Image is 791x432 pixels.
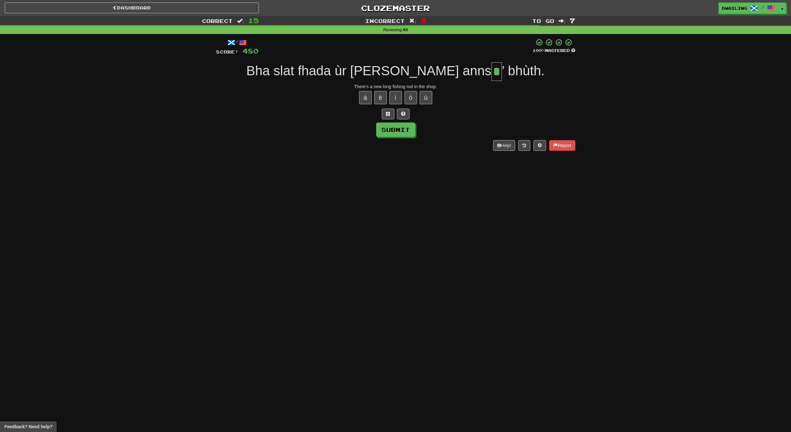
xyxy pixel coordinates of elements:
span: : [237,18,244,24]
span: / [761,5,764,9]
span: Incorrect [365,18,405,24]
span: 480 [242,47,259,55]
span: To go [532,18,554,24]
button: Round history (alt+y) [518,140,530,151]
button: Report [549,140,575,151]
span: Dwailing [722,5,747,11]
span: Correct [202,18,233,24]
a: Dashboard [5,3,259,13]
strong: All [403,28,408,32]
a: Dwailing / [718,3,778,14]
span: ’ bhùth. [502,63,545,78]
div: / [216,38,259,46]
button: è [374,91,387,104]
button: Single letter hint - you only get 1 per sentence and score half the points! alt+h [397,109,410,119]
span: : [409,18,416,24]
span: : [559,18,566,24]
button: Help! [493,140,515,151]
span: 100 % [532,48,545,53]
button: à [359,91,372,104]
button: ò [404,91,417,104]
span: Bha slat fhada ùr [PERSON_NAME] anns [246,63,491,78]
div: There’s a new long fishing rod in the shop. [216,83,575,90]
button: Submit [376,122,415,137]
span: Open feedback widget [4,423,52,430]
a: Clozemaster [268,3,522,14]
button: Switch sentence to multiple choice alt+p [382,109,394,119]
div: Mastered [532,48,575,54]
span: Score: [216,49,239,54]
span: 15 [248,17,259,24]
button: ì [389,91,402,104]
span: 3 [421,17,426,24]
button: ù [420,91,432,104]
span: 7 [570,17,575,24]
